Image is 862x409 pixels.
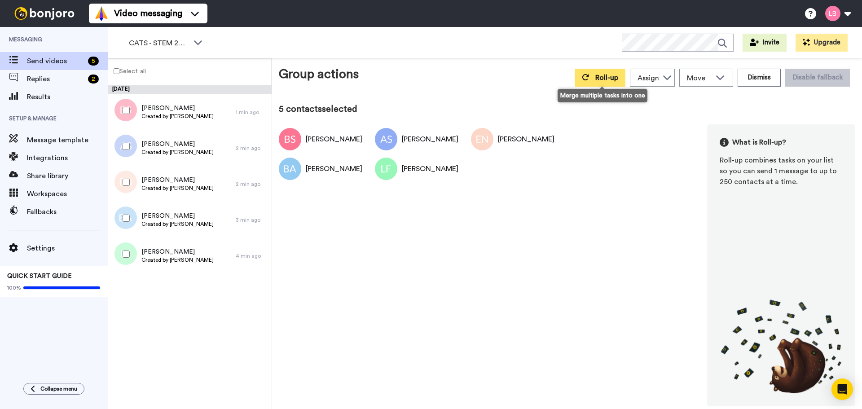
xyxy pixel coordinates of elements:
span: Send videos [27,56,84,66]
div: [PERSON_NAME] [306,134,362,145]
div: 2 [88,75,99,84]
div: [PERSON_NAME] [402,163,458,174]
div: Open Intercom Messenger [831,378,853,400]
span: Collapse menu [40,385,77,392]
span: Integrations [27,153,108,163]
span: [PERSON_NAME] [141,104,214,113]
button: Collapse menu [23,383,84,395]
span: Move [687,73,711,84]
div: Assign [638,73,659,84]
button: Roll-up [575,69,625,87]
span: Settings [27,243,108,254]
button: Upgrade [796,34,848,52]
span: Created by [PERSON_NAME] [141,185,214,192]
input: Select all [114,68,119,74]
span: [PERSON_NAME] [141,211,214,220]
span: What is Roll-up? [732,137,786,148]
div: Roll-up combines tasks on your list so you can send 1 message to up to 250 contacts at a time. [720,155,843,187]
span: QUICK START GUIDE [7,273,72,279]
span: Created by [PERSON_NAME] [141,256,214,264]
span: Workspaces [27,189,108,199]
img: vm-color.svg [94,6,109,21]
span: 100% [7,284,21,291]
img: Image of Brooke Ashby-Moran [279,158,301,180]
img: Image of Balazs Szabo [279,128,301,150]
button: Disable fallback [785,69,850,87]
div: [PERSON_NAME] [498,134,554,145]
span: Roll-up [595,74,618,81]
span: Video messaging [114,7,182,20]
div: 1 min ago [236,109,267,116]
div: 5 contacts selected [279,103,855,115]
button: Invite [743,34,787,52]
span: Message template [27,135,108,145]
div: 5 [88,57,99,66]
div: [PERSON_NAME] [402,134,458,145]
img: joro-roll.png [720,299,843,394]
span: Results [27,92,108,102]
div: [DATE] [108,85,272,94]
span: Created by [PERSON_NAME] [141,113,214,120]
div: 4 min ago [236,252,267,259]
span: CATS - STEM 2025 [129,38,189,48]
img: Image of Esere NIEMOGHA [471,128,493,150]
span: [PERSON_NAME] [141,247,214,256]
label: Select all [108,66,146,76]
img: Image of Louis Frost [375,158,397,180]
div: Merge multiple tasks into one [558,89,647,102]
span: Fallbacks [27,207,108,217]
span: Share library [27,171,108,181]
span: [PERSON_NAME] [141,140,214,149]
div: 2 min ago [236,180,267,188]
span: [PERSON_NAME] [141,176,214,185]
img: bj-logo-header-white.svg [11,7,78,20]
span: Created by [PERSON_NAME] [141,149,214,156]
div: Group actions [279,65,359,87]
span: Replies [27,74,84,84]
div: [PERSON_NAME] [306,163,362,174]
div: 3 min ago [236,216,267,224]
div: 2 min ago [236,145,267,152]
span: Created by [PERSON_NAME] [141,220,214,228]
button: Dismiss [738,69,781,87]
img: Image of Ahsan Syed [375,128,397,150]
